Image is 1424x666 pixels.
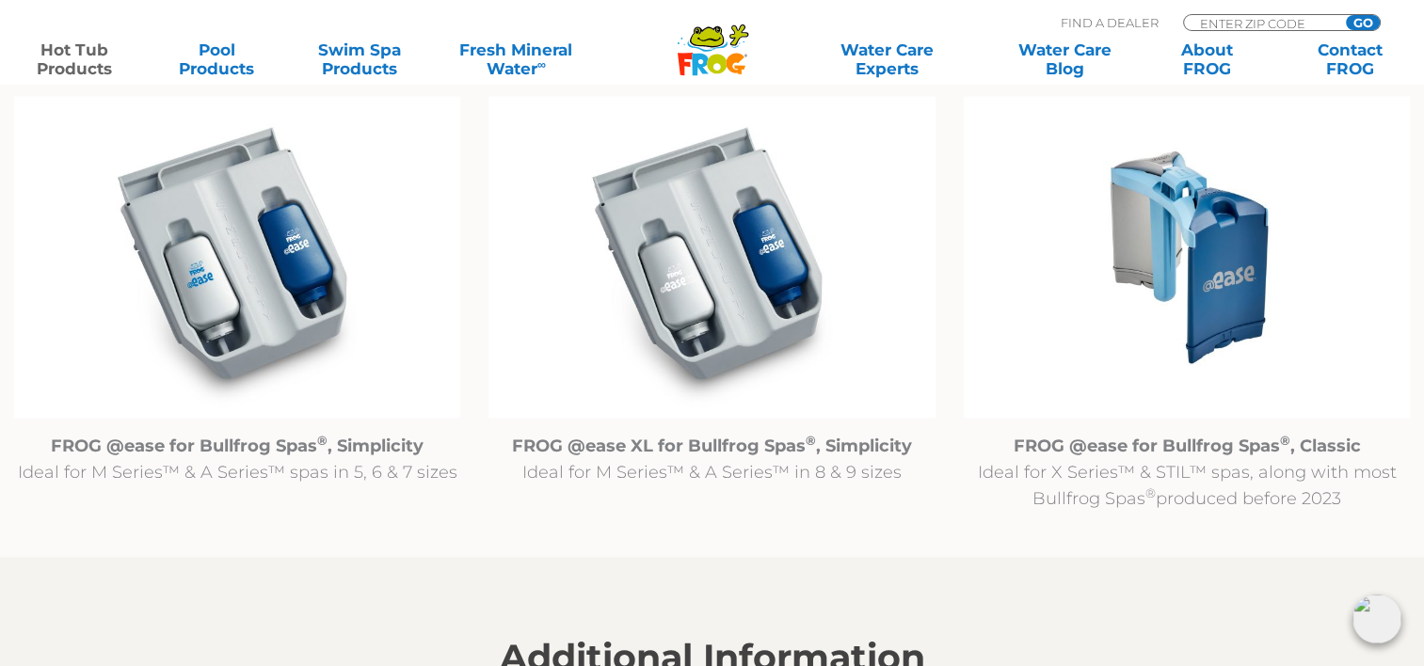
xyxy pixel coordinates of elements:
a: PoolProducts [162,40,273,78]
strong: FROG @ease XL for Bullfrog Spas , Simplicity [512,436,912,456]
a: ContactFROG [1294,40,1405,78]
sup: ® [806,433,816,448]
sup: ® [1145,485,1156,500]
img: @ease_Bullfrog_FROG @ease R180 for Bullfrog Spas with Filter [14,96,460,418]
a: AboutFROG [1152,40,1263,78]
strong: FROG @ease for Bullfrog Spas , Simplicity [51,436,424,456]
p: Ideal for M Series™ & A Series™ spas in 5, 6 & 7 sizes [14,433,460,485]
a: Swim SpaProducts [304,40,415,78]
input: Zip Code Form [1198,15,1325,31]
sup: ® [1279,433,1289,448]
p: Ideal for X Series™ & STIL™ spas, along with most Bullfrog Spas produced before 2023 [964,433,1410,512]
a: Hot TubProducts [19,40,130,78]
p: Find A Dealer [1061,14,1159,31]
sup: ® [317,433,328,448]
img: @ease_Bullfrog_FROG @easeXL for Bullfrog Spas with Filter [488,96,935,418]
img: openIcon [1352,595,1401,643]
img: Untitled design (94) [964,96,1410,418]
strong: FROG @ease for Bullfrog Spas , Classic [1013,436,1360,456]
a: Water CareBlog [1009,40,1120,78]
sup: ∞ [537,57,546,71]
input: GO [1346,15,1380,30]
a: Water CareExperts [797,40,977,78]
p: Ideal for M Series™ & A Series™ in 8 & 9 sizes [488,433,935,485]
a: Fresh MineralWater∞ [447,40,585,78]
